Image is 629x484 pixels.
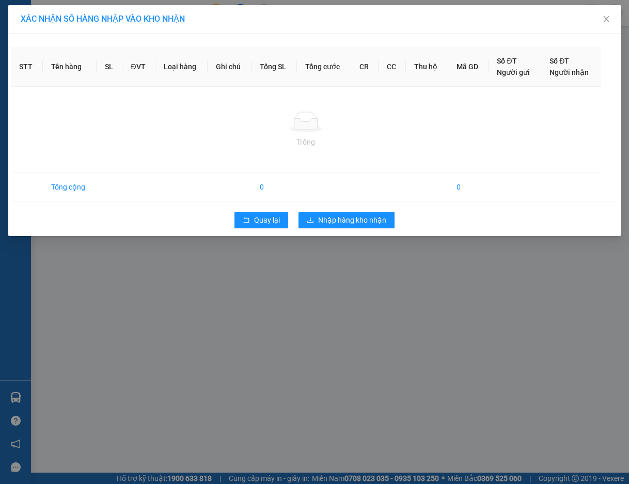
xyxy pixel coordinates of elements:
span: Nhập hàng kho nhận [318,214,386,226]
th: CR [351,47,379,87]
td: Tổng cộng [43,173,97,201]
span: Quay lại [254,214,280,226]
span: XÁC NHẬN SỐ HÀNG NHẬP VÀO KHO NHẬN [21,14,185,24]
th: Ghi chú [208,47,251,87]
td: 0 [251,173,297,201]
th: ĐVT [122,47,155,87]
th: STT [11,47,43,87]
span: Người nhận [549,68,589,76]
span: download [307,216,314,225]
th: Loại hàng [155,47,208,87]
th: Mã GD [448,47,489,87]
button: downloadNhập hàng kho nhận [298,212,395,228]
span: close [602,15,610,23]
th: Thu hộ [406,47,448,87]
button: rollbackQuay lại [234,212,288,228]
span: rollback [243,216,250,225]
td: 0 [448,173,489,201]
th: Tổng SL [251,47,297,87]
th: SL [97,47,123,87]
span: Người gửi [497,68,530,76]
th: CC [379,47,406,87]
th: Tổng cước [297,47,351,87]
div: Trống [19,136,592,148]
span: Số ĐT [497,57,516,65]
button: Close [592,5,621,34]
span: Số ĐT [549,57,569,65]
th: Tên hàng [43,47,97,87]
